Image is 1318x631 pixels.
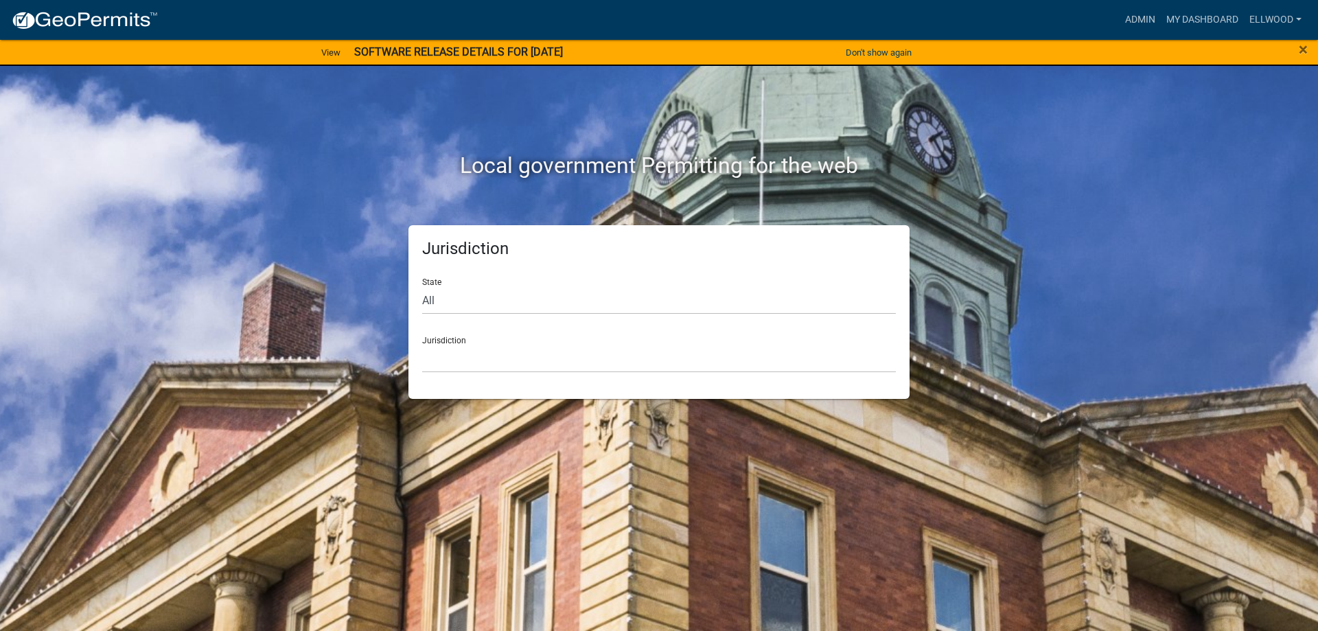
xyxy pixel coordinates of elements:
span: × [1299,40,1308,59]
h2: Local government Permitting for the web [278,152,1040,179]
a: Admin [1120,7,1161,33]
h5: Jurisdiction [422,239,896,259]
strong: SOFTWARE RELEASE DETAILS FOR [DATE] [354,45,563,58]
a: Ellwood [1244,7,1307,33]
button: Don't show again [840,41,917,64]
a: My Dashboard [1161,7,1244,33]
a: View [316,41,346,64]
button: Close [1299,41,1308,58]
